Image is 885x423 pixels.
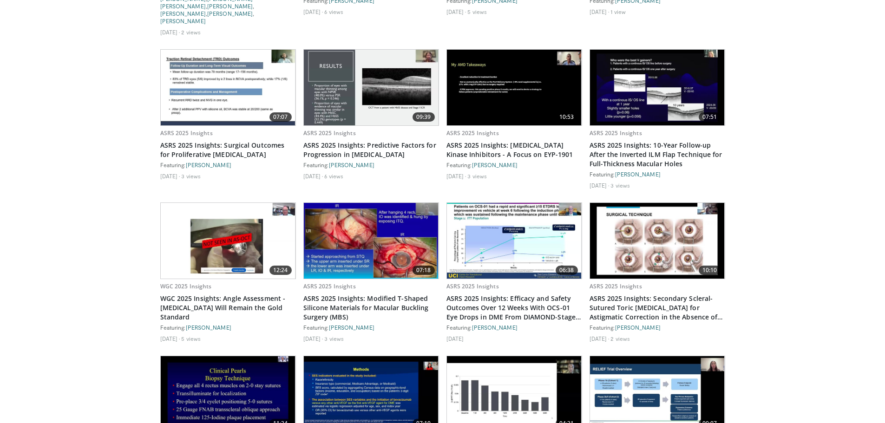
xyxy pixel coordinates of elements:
[160,294,296,322] a: WGC 2025 Insights: Angle Assessment - [MEDICAL_DATA] Will Remain the Gold Standard
[590,50,725,125] img: b9d951fa-4d1c-4a7d-8bf3-7326819bacb1.620x360_q85_upscale.jpg
[472,162,518,168] a: [PERSON_NAME]
[590,50,725,125] a: 07:51
[160,172,180,180] li: [DATE]
[160,161,296,169] div: Featuring:
[161,203,295,279] img: 8b6b1c7c-18bd-4839-afaa-ef06b30e515d.620x360_q85_upscale.jpg
[303,324,439,331] div: Featuring:
[556,266,578,275] span: 06:38
[413,112,435,122] span: 09:39
[329,162,374,168] a: [PERSON_NAME]
[446,335,464,342] li: [DATE]
[446,172,466,180] li: [DATE]
[446,294,582,322] a: ASRS 2025 Insights: Efficacy and Safety Outcomes Over 12 Weeks With OCS-01 Eye Drops in DME From ...
[304,50,439,125] img: bd94754b-ddf9-48df-9d59-649360a27bdc.620x360_q85_upscale.jpg
[303,161,439,169] div: Featuring:
[207,3,253,9] a: [PERSON_NAME]
[324,335,344,342] li: 3 views
[160,324,296,331] div: Featuring:
[303,141,439,159] a: ASRS 2025 Insights: Predictive Factors for Progression in [MEDICAL_DATA]
[447,50,582,125] a: 10:53
[304,203,439,279] img: 131c4aba-ec8e-478f-8e57-da3893b5f14a.620x360_q85_upscale.jpg
[446,8,466,15] li: [DATE]
[160,141,296,159] a: ASRS 2025 Insights: Surgical Outcomes for Proliferative [MEDICAL_DATA]
[181,28,201,36] li: 2 views
[269,112,292,122] span: 07:07
[447,203,582,279] a: 06:38
[699,266,721,275] span: 10:10
[447,50,582,125] img: efe07375-d640-4db8-8299-f10fef271391.620x360_q85_upscale.jpg
[161,50,295,125] img: 6faca284-db8f-4794-9605-d6be7748f171.620x360_q85_upscale.jpg
[590,282,642,290] a: ASRS 2025 Insights
[329,324,374,331] a: [PERSON_NAME]
[303,172,323,180] li: [DATE]
[590,182,610,189] li: [DATE]
[160,18,206,24] a: [PERSON_NAME]
[590,294,725,322] a: ASRS 2025 Insights: Secondary Scleral-Sutured Toric [MEDICAL_DATA] for Astigmatic Correction in t...
[590,129,642,137] a: ASRS 2025 Insights
[699,112,721,122] span: 07:51
[186,162,231,168] a: [PERSON_NAME]
[446,129,499,137] a: ASRS 2025 Insights
[269,266,292,275] span: 12:24
[615,171,661,177] a: [PERSON_NAME]
[186,324,231,331] a: [PERSON_NAME]
[207,10,253,17] a: [PERSON_NAME]
[590,203,725,279] img: 2fb1af2a-06a8-471e-adda-a4401ddec9ba.620x360_q85_upscale.jpg
[590,203,725,279] a: 10:10
[304,203,439,279] a: 07:18
[324,172,343,180] li: 6 views
[160,28,180,36] li: [DATE]
[590,170,725,178] div: Featuring:
[161,203,295,279] a: 12:24
[181,335,201,342] li: 5 views
[590,8,610,15] li: [DATE]
[610,8,626,15] li: 1 view
[467,172,487,180] li: 3 views
[615,324,661,331] a: [PERSON_NAME]
[160,282,212,290] a: WGC 2025 Insights
[303,294,439,322] a: ASRS 2025 Insights: Modified T-Shaped Silicone Materials for Macular Buckling Surgery (MBS)
[590,324,725,331] div: Featuring:
[303,282,356,290] a: ASRS 2025 Insights
[556,112,578,122] span: 10:53
[324,8,343,15] li: 6 views
[446,324,582,331] div: Featuring:
[304,50,439,125] a: 09:39
[590,335,610,342] li: [DATE]
[181,172,201,180] li: 3 views
[160,335,180,342] li: [DATE]
[467,8,487,15] li: 5 views
[413,266,435,275] span: 07:18
[303,129,356,137] a: ASRS 2025 Insights
[590,141,725,169] a: ASRS 2025 Insights: 10-Year Follow-up After the Inverted ILM Flap Technique for Full-Thickness Ma...
[303,8,323,15] li: [DATE]
[161,50,295,125] a: 07:07
[446,282,499,290] a: ASRS 2025 Insights
[472,324,518,331] a: [PERSON_NAME]
[610,182,630,189] li: 3 views
[160,10,206,17] a: [PERSON_NAME]
[446,161,582,169] div: Featuring:
[610,335,630,342] li: 2 views
[303,335,323,342] li: [DATE]
[160,129,213,137] a: ASRS 2025 Insights
[446,141,582,159] a: ASRS 2025 Insights: [MEDICAL_DATA] Kinase Inhibitors - A Focus on EYP-1901
[447,203,582,279] img: b52edc74-331f-4b26-a96f-bc1dd4c9a708.620x360_q85_upscale.jpg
